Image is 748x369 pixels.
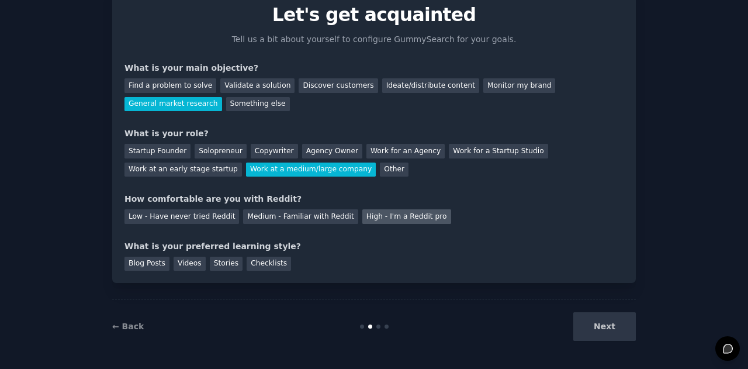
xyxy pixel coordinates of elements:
[449,144,548,158] div: Work for a Startup Studio
[124,163,242,177] div: Work at an early stage startup
[195,144,246,158] div: Solopreneur
[124,257,169,271] div: Blog Posts
[124,5,624,25] p: Let's get acquainted
[220,78,295,93] div: Validate a solution
[380,163,408,177] div: Other
[246,163,376,177] div: Work at a medium/large company
[362,209,451,224] div: High - I'm a Reddit pro
[302,144,362,158] div: Agency Owner
[124,127,624,140] div: What is your role?
[243,209,358,224] div: Medium - Familiar with Reddit
[124,209,239,224] div: Low - Have never tried Reddit
[124,193,624,205] div: How comfortable are you with Reddit?
[247,257,291,271] div: Checklists
[124,78,216,93] div: Find a problem to solve
[382,78,479,93] div: Ideate/distribute content
[251,144,298,158] div: Copywriter
[483,78,555,93] div: Monitor my brand
[124,97,222,112] div: General market research
[124,62,624,74] div: What is your main objective?
[226,97,290,112] div: Something else
[124,144,191,158] div: Startup Founder
[299,78,378,93] div: Discover customers
[227,33,521,46] p: Tell us a bit about yourself to configure GummySearch for your goals.
[124,240,624,253] div: What is your preferred learning style?
[174,257,206,271] div: Videos
[210,257,243,271] div: Stories
[112,322,144,331] a: ← Back
[366,144,445,158] div: Work for an Agency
